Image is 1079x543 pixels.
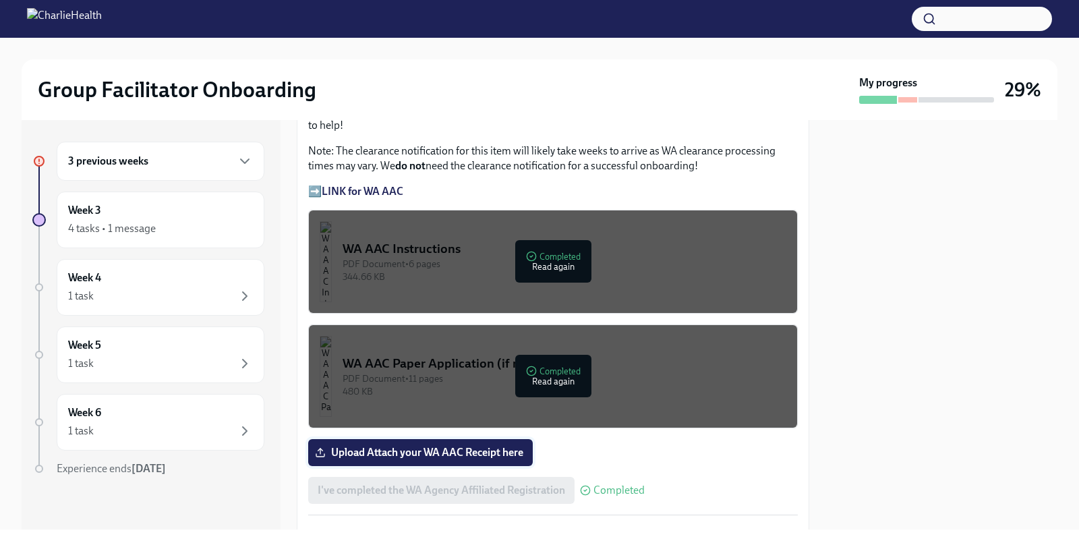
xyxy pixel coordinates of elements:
h6: Week 3 [68,203,101,218]
button: WA AAC InstructionsPDF Document•6 pages344.66 KBCompletedRead again [308,210,798,314]
div: 1 task [68,424,94,438]
div: WA AAC Paper Application (if needed) [343,355,786,372]
strong: do not [395,159,426,172]
div: 1 task [68,356,94,371]
a: Week 41 task [32,259,264,316]
label: Upload Attach your WA AAC Receipt here [308,439,533,466]
div: 4 tasks • 1 message [68,221,156,236]
div: PDF Document • 11 pages [343,372,786,385]
span: Upload Attach your WA AAC Receipt here [318,446,523,459]
p: Note: The clearance notification for this item will likely take weeks to arrive as WA clearance p... [308,144,798,173]
strong: [DATE] [132,462,166,475]
div: WA AAC Instructions [343,240,786,258]
div: 1 task [68,289,94,304]
a: LINK for WA AAC [322,185,403,198]
img: WA AAC Instructions [320,221,332,302]
h6: 3 previous weeks [68,154,148,169]
h3: 29% [1005,78,1041,102]
button: WA AAC Paper Application (if needed)PDF Document•11 pages480 KBCompletedRead again [308,324,798,428]
div: 3 previous weeks [57,142,264,181]
a: Week 61 task [32,394,264,451]
h6: Week 6 [68,405,101,420]
div: 480 KB [343,385,786,398]
p: ➡️ [308,184,798,199]
h6: Week 4 [68,270,101,285]
strong: My progress [859,76,917,90]
img: CharlieHealth [27,8,102,30]
h6: Week 5 [68,338,101,353]
div: 344.66 KB [343,270,786,283]
span: Experience ends [57,462,166,475]
h2: Group Facilitator Onboarding [38,76,316,103]
div: PDF Document • 6 pages [343,258,786,270]
a: Week 34 tasks • 1 message [32,192,264,248]
a: Week 51 task [32,326,264,383]
img: WA AAC Paper Application (if needed) [320,336,332,417]
span: Completed [593,485,645,496]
